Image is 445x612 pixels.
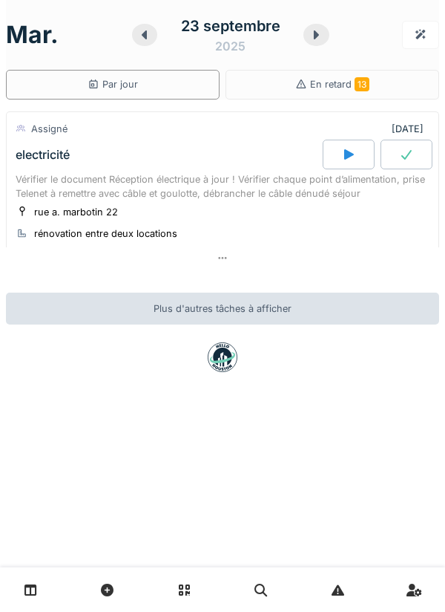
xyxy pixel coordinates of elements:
[16,148,70,162] div: electricité
[6,293,439,325] div: Plus d'autres tâches à afficher
[208,342,237,372] img: badge-BVDL4wpA.svg
[16,172,429,201] div: Vérifier le document Réception électrique à jour ! Vérifier chaque point d’alimentation, prise Te...
[6,21,59,49] h1: mar.
[392,122,429,136] div: [DATE]
[215,37,245,55] div: 2025
[88,77,138,91] div: Par jour
[355,77,369,91] span: 13
[34,205,118,219] div: rue a. marbotin 22
[181,15,280,37] div: 23 septembre
[310,79,369,90] span: En retard
[34,227,177,241] div: rénovation entre deux locations
[31,122,67,136] div: Assigné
